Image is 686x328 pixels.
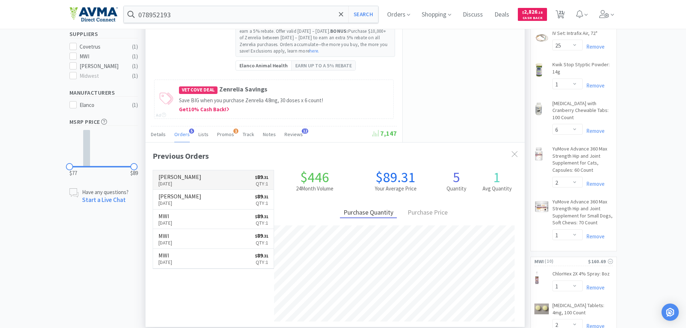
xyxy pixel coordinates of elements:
[518,5,547,24] a: $2,826.18Cash Back
[151,131,166,138] span: Details
[534,147,543,161] img: ca7c231d34d349fead71fc593bc91d3c_725180.png
[284,131,303,138] span: Reviews
[70,169,77,178] span: $77
[236,60,356,71] a: Elanco Animal HealthEarn up to a 5% rebate
[588,257,613,265] div: $160.69
[174,131,190,138] span: Orders
[355,184,436,193] h2: Your Average Price
[552,30,597,40] a: IV Set: Intrafix Air, 72"
[179,84,390,95] h4: Zenrelia Savings
[492,12,512,18] a: Deals
[534,31,549,45] img: b8be99f666a747eeaecdf5c6f8ac2911_27532.png
[436,170,477,184] h1: 5
[255,258,268,266] p: Qty: 1
[156,112,166,118] div: Ad
[534,102,543,116] img: b1cfc9614d124d878c68a089c900f195_31566.png
[544,258,588,265] span: ( 10 )
[233,129,238,134] span: 1
[255,175,257,180] span: $
[80,52,124,61] div: MWI
[153,190,274,210] a: [PERSON_NAME][DATE]$89.31Qty:1
[534,271,539,286] img: e8deb52aa83d48038f3396ad704a481e_7898.png
[255,234,257,239] span: $
[255,173,268,180] span: 89
[522,10,524,15] span: $
[534,304,549,314] img: d149cd0c59984e368720b2c2e1bc995f_196150.png
[552,145,613,176] a: YuMove Advance 360 Max Strength Hip and Joint Supplement for Cats, Capsules: 60 Count
[158,239,172,247] p: [DATE]
[158,193,201,199] h6: [PERSON_NAME]
[583,82,605,89] a: Remove
[153,210,274,229] a: MWI[DATE]$89.31Qty:1
[295,62,352,69] span: Earn up to a 5% rebate
[255,232,268,239] span: 89
[460,12,486,18] a: Discuss
[70,7,118,22] img: e4e33dab9f054f5782a47901c742baa9_102.png
[534,63,543,77] img: 6d6b0eb46a004ae8b67fb4ad00fdb456_27101.png
[70,30,138,38] h5: Suppliers
[80,101,124,109] div: Elanco
[255,253,257,259] span: $
[255,199,268,207] p: Qty: 1
[477,184,517,193] h2: Avg Quantity
[537,10,543,15] span: . 18
[255,252,268,259] span: 89
[583,233,605,240] a: Remove
[153,150,517,162] div: Previous Orders
[153,170,274,190] a: [PERSON_NAME][DATE]$89.31Qty:1
[583,284,605,291] a: Remove
[153,229,274,249] a: MWI[DATE]$89.31Qty:1
[255,180,268,188] p: Qty: 1
[158,252,172,258] h6: MWI
[239,22,391,54] p: Single invoice purchases of $1,000+ earn a 5% rebate. Offer valid [DATE] – [DATE]. Purchase $10,0...
[130,169,138,178] span: $89
[255,193,268,200] span: 89
[263,175,268,180] span: . 31
[552,198,613,229] a: YuMove Advance 360 Max Strength Hip and Joint Supplement for Small Dogs, Soft Chews: 70 Count
[80,42,124,51] div: Covetrus
[522,16,543,21] span: Cash Back
[662,304,679,321] div: Open Intercom Messenger
[153,249,274,269] a: MWI[DATE]$89.31Qty:1
[552,100,613,124] a: [MEDICAL_DATA] with Cranberry Chewable Tabs: 100 Count
[158,219,172,227] p: [DATE]
[255,239,268,247] p: Qty: 1
[583,43,605,50] a: Remove
[553,12,568,19] a: 21
[263,214,268,219] span: . 31
[522,8,543,15] span: 2,826
[309,48,319,54] a: here.
[70,118,138,126] h5: MSRP Price
[477,170,517,184] h1: 1
[404,207,451,219] div: Purchase Price
[179,86,218,94] span: Vetcove Deal
[263,194,268,199] span: . 31
[243,131,254,138] span: Track
[330,28,348,34] strong: BONUS:
[80,62,124,71] div: [PERSON_NAME]
[274,170,355,184] h1: $446
[158,258,172,266] p: [DATE]
[179,106,229,113] span: Get 10 % Cash Back!
[255,212,268,220] span: 89
[239,62,288,69] span: Elanco Animal Health
[158,180,201,188] p: [DATE]
[82,196,126,204] a: Start a Live Chat
[132,101,138,109] div: ( 1 )
[263,131,276,138] span: Notes
[340,207,397,219] div: Purchase Quantity
[255,194,257,199] span: $
[436,184,477,193] h2: Quantity
[355,170,436,184] h1: $89.31
[179,96,390,105] p: Save BIG when you purchase Zenrelia 4.8mg, 30 doses x 6 count!
[274,184,355,193] h2: 24 Month Volume
[263,253,268,259] span: . 31
[552,270,610,280] a: ChlorHex 2X 4% Spray: 8oz
[534,257,544,265] span: MWI
[132,62,138,71] div: ( 1 )
[158,199,201,207] p: [DATE]
[70,89,138,97] h5: Manufacturers
[552,302,613,319] a: [MEDICAL_DATA] Tablets: 4mg, 100 Count
[80,72,124,80] div: Midwest
[263,234,268,239] span: . 31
